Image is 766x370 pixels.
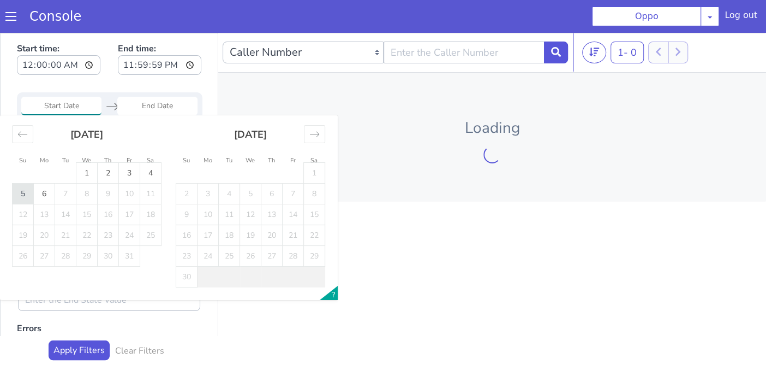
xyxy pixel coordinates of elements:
h6: Clear Filters [115,313,164,324]
td: Not available. Sunday, November 9, 2025 [176,172,198,192]
td: Not available. Monday, November 24, 2025 [198,213,219,234]
td: Not available. Monday, November 17, 2025 [198,192,219,213]
td: Not available. Monday, November 3, 2025 [198,151,219,172]
td: Not available. Friday, November 21, 2025 [283,192,304,213]
td: Choose Friday, October 3, 2025 as your check-in date. It’s available. [119,130,140,151]
input: Start Date [21,64,101,83]
td: Not available. Monday, October 13, 2025 [34,172,55,192]
td: Choose Saturday, October 4, 2025 as your check-in date. It’s available. [140,130,161,151]
td: Not available. Thursday, November 20, 2025 [261,192,283,213]
td: Not available. Friday, October 24, 2025 [119,192,140,213]
td: Not available. Wednesday, November 26, 2025 [240,213,261,234]
td: Choose Monday, October 6, 2025 as your check-in date. It’s available. [34,151,55,172]
small: Th [104,124,111,132]
td: Not available. Monday, October 27, 2025 [34,213,55,234]
td: Choose Sunday, October 5, 2025 as your check-in date. It’s available. [13,151,34,172]
td: Not available. Thursday, November 27, 2025 [261,213,283,234]
div: Log out [725,9,757,26]
strong: [DATE] [234,95,267,108]
td: Not available. Friday, November 28, 2025 [283,213,304,234]
button: Apply Filters [49,308,110,327]
small: Mo [40,124,49,132]
td: Not available. Friday, November 14, 2025 [283,172,304,192]
td: Not available. Wednesday, October 29, 2025 [76,213,98,234]
small: Su [183,124,190,132]
label: Start time: [17,6,100,45]
button: Open the keyboard shortcuts panel. [320,253,338,267]
td: Not available. Friday, October 10, 2025 [119,151,140,172]
td: Not available. Saturday, November 29, 2025 [304,213,325,234]
td: Not available. Tuesday, November 25, 2025 [219,213,240,234]
div: Move forward to switch to the next month. [304,92,325,110]
td: Not available. Saturday, October 18, 2025 [140,172,161,192]
td: Not available. Tuesday, November 11, 2025 [219,172,240,192]
td: Not available. Thursday, November 6, 2025 [261,151,283,172]
input: End time: [118,22,201,42]
small: Sa [310,124,318,132]
td: Not available. Tuesday, November 18, 2025 [219,192,240,213]
td: Not available. Wednesday, November 12, 2025 [240,172,261,192]
td: Not available. Wednesday, October 15, 2025 [76,172,98,192]
td: Not available. Friday, October 17, 2025 [119,172,140,192]
small: We [82,124,91,132]
small: Tu [226,124,232,132]
p: Loading [236,84,749,107]
td: Not available. Sunday, November 23, 2025 [176,213,198,234]
td: Choose Wednesday, October 1, 2025 as your check-in date. It’s available. [76,130,98,151]
td: Not available. Monday, November 10, 2025 [198,172,219,192]
td: Not available. Sunday, November 16, 2025 [176,192,198,213]
td: Not available. Thursday, October 16, 2025 [98,172,119,192]
input: Enter the End State Value [18,256,200,278]
td: Not available. Saturday, November 15, 2025 [304,172,325,192]
td: Not available. Friday, November 7, 2025 [283,151,304,172]
td: Not available. Tuesday, October 14, 2025 [55,172,76,192]
td: Not available. Friday, October 31, 2025 [119,213,140,234]
td: Not available. Saturday, October 11, 2025 [140,151,161,172]
label: End time: [118,6,201,45]
td: Not available. Sunday, October 26, 2025 [13,213,34,234]
td: Not available. Tuesday, November 4, 2025 [219,151,240,172]
input: Start time: [17,22,100,42]
small: Mo [204,124,212,132]
input: Enter the Caller Number [384,9,544,31]
small: Sa [147,124,154,132]
td: Not available. Saturday, November 8, 2025 [304,151,325,172]
td: Not available. Sunday, October 19, 2025 [13,192,34,213]
td: Not available. Tuesday, October 21, 2025 [55,192,76,213]
td: Not available. Sunday, October 12, 2025 [13,172,34,192]
div: Move backward to switch to the previous month. [12,92,33,110]
td: Not available. Saturday, November 1, 2025 [304,130,325,151]
td: Not available. Saturday, November 22, 2025 [304,192,325,213]
td: Not available. Thursday, October 9, 2025 [98,151,119,172]
a: Console [16,9,94,24]
td: Choose Thursday, October 2, 2025 as your check-in date. It’s available. [98,130,119,151]
td: Not available. Wednesday, October 22, 2025 [76,192,98,213]
td: Not available. Monday, October 20, 2025 [34,192,55,213]
strong: [DATE] [70,95,103,108]
button: Oppo [592,7,701,26]
button: 1- 0 [611,9,644,31]
small: Th [268,124,275,132]
td: Not available. Thursday, November 13, 2025 [261,172,283,192]
td: Not available. Wednesday, November 5, 2025 [240,151,261,172]
td: Not available. Tuesday, October 28, 2025 [55,213,76,234]
small: Fr [127,124,132,132]
small: We [246,124,255,132]
input: End Date [117,64,198,83]
td: Not available. Wednesday, November 19, 2025 [240,192,261,213]
td: Not available. Sunday, November 30, 2025 [176,234,198,255]
span: ? [332,257,335,267]
td: Not available. Thursday, October 30, 2025 [98,213,119,234]
td: Not available. Sunday, November 2, 2025 [176,151,198,172]
small: Su [19,124,26,132]
small: Tu [62,124,69,132]
td: Not available. Tuesday, October 7, 2025 [55,151,76,172]
small: Fr [290,124,296,132]
td: Not available. Thursday, October 23, 2025 [98,192,119,213]
td: Not available. Saturday, October 25, 2025 [140,192,161,213]
td: Not available. Wednesday, October 8, 2025 [76,151,98,172]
